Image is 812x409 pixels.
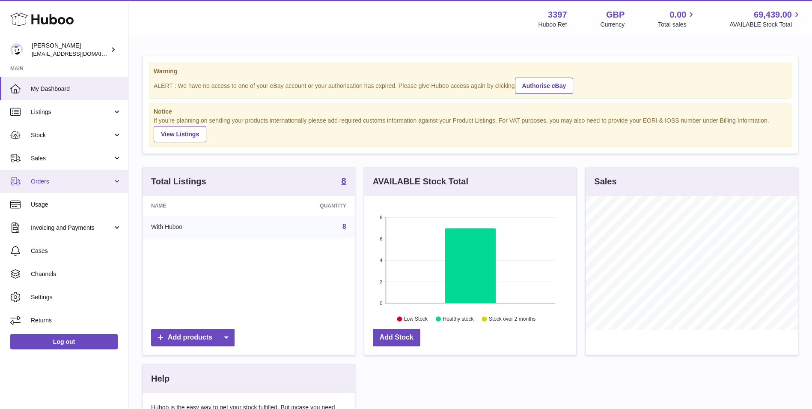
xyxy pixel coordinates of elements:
a: 69,439.00 AVAILABLE Stock Total [729,9,802,29]
span: AVAILABLE Stock Total [729,21,802,29]
span: Returns [31,316,122,325]
span: Stock [31,131,113,139]
strong: GBP [606,9,625,21]
text: Low Stock [404,316,428,322]
a: Log out [10,334,118,349]
td: With Huboo [143,216,254,238]
th: Quantity [254,196,354,216]
div: ALERT : We have no access to one of your eBay account or your authorisation has expired. Please g... [154,76,787,94]
div: [PERSON_NAME] [32,42,109,58]
span: 0.00 [670,9,687,21]
span: 69,439.00 [754,9,792,21]
h3: Total Listings [151,176,206,187]
text: 6 [380,236,382,241]
a: Add products [151,329,235,346]
span: Sales [31,154,113,162]
span: Settings [31,293,122,301]
h3: Help [151,373,170,385]
a: 8 [342,177,346,187]
strong: Notice [154,108,787,116]
h3: Sales [594,176,616,187]
strong: 8 [342,177,346,185]
div: Currency [601,21,625,29]
span: Cases [31,247,122,255]
a: View Listings [154,126,206,142]
a: 8 [342,223,346,230]
th: Name [143,196,254,216]
span: Invoicing and Payments [31,224,113,232]
span: Orders [31,177,113,186]
text: 4 [380,258,382,263]
text: 0 [380,301,382,306]
span: Total sales [658,21,696,29]
a: Add Stock [373,329,420,346]
div: Huboo Ref [538,21,567,29]
text: Stock over 2 months [489,316,535,322]
span: My Dashboard [31,85,122,93]
span: Usage [31,201,122,209]
a: Authorise eBay [515,78,574,94]
div: If you're planning on sending your products internationally please add required customs informati... [154,117,787,142]
text: 2 [380,279,382,284]
h3: AVAILABLE Stock Total [373,176,468,187]
span: [EMAIL_ADDRESS][DOMAIN_NAME] [32,50,126,57]
strong: 3397 [548,9,567,21]
strong: Warning [154,67,787,75]
span: Channels [31,270,122,278]
img: sales@canchema.com [10,43,23,56]
text: 8 [380,215,382,220]
a: 0.00 Total sales [658,9,696,29]
span: Listings [31,108,113,116]
text: Healthy stock [443,316,474,322]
